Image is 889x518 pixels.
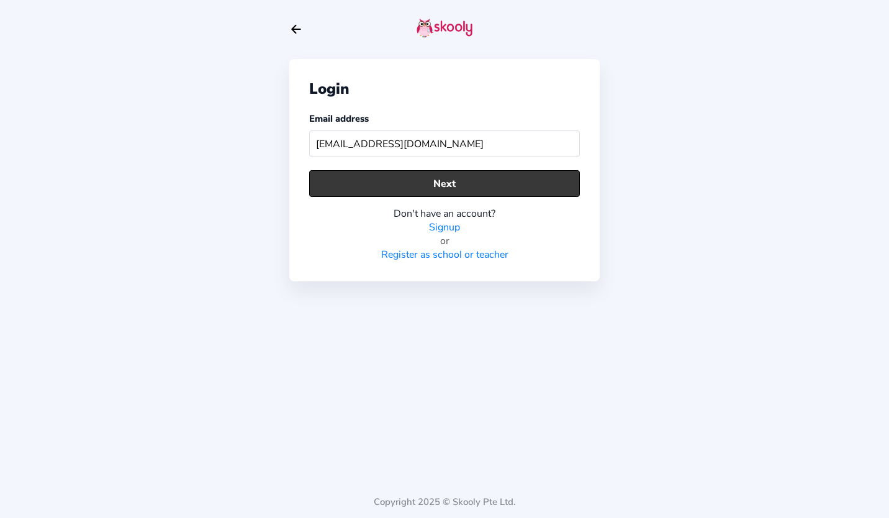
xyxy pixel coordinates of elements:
[309,234,580,248] div: or
[309,112,369,125] label: Email address
[309,170,580,197] button: Next
[417,18,472,38] img: skooly-logo.png
[289,22,303,36] button: arrow back outline
[309,207,580,220] div: Don't have an account?
[309,79,580,99] div: Login
[309,130,580,157] input: Your email address
[429,220,460,234] a: Signup
[381,248,508,261] a: Register as school or teacher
